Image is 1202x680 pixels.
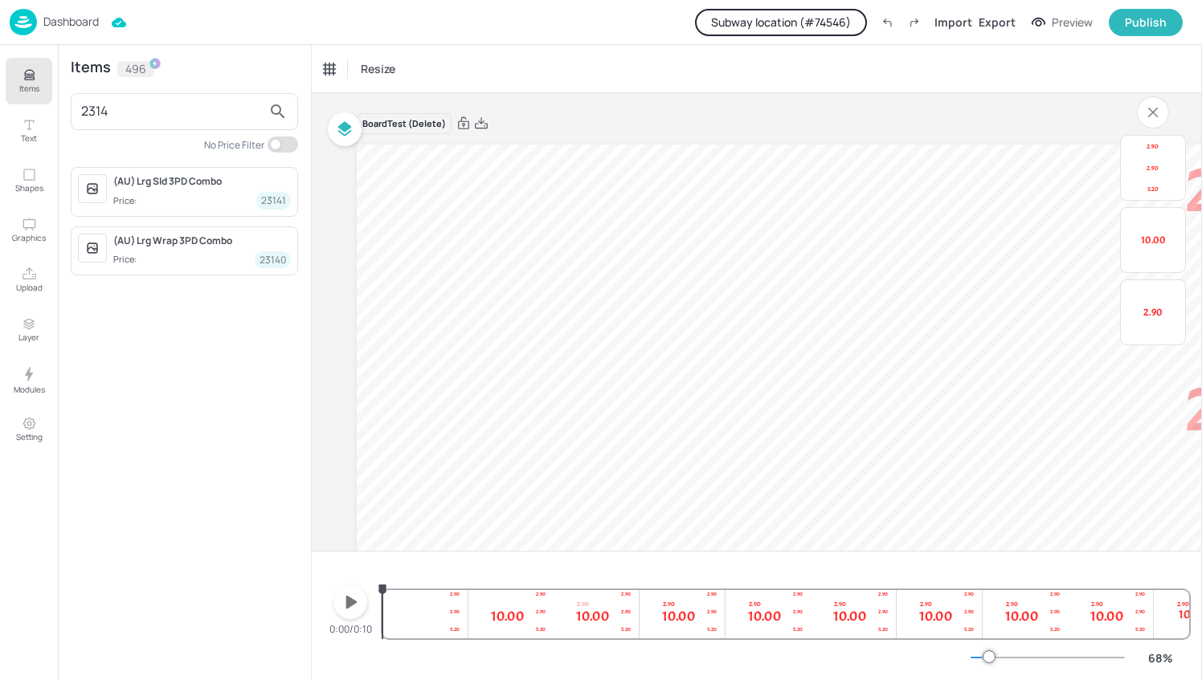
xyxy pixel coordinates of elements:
[1135,609,1145,615] span: 2.90
[204,138,264,152] div: No Price Filter
[113,174,291,189] div: (AU) Lrg Sld 3PD Combo
[918,607,951,625] span: 10.00
[1135,590,1145,597] span: 2.90
[1147,164,1159,172] span: 2.90
[1147,185,1159,193] span: 5.20
[1120,279,1186,345] div: (AU) 2xCookies
[964,590,974,597] span: 2.90
[113,234,291,248] div: (AU) Lrg Wrap 3PD Combo
[536,609,546,615] span: 2.90
[14,384,45,395] p: Modules
[16,431,43,442] p: Setting
[6,307,52,353] button: Layer
[964,609,974,615] span: 2.90
[835,601,847,609] span: 2.90
[1147,143,1159,151] span: 2.90
[793,590,803,597] span: 2.90
[113,194,140,208] div: Price:
[6,406,52,453] button: Setting
[622,626,632,633] span: 5.20
[707,609,717,615] span: 2.90
[576,607,609,625] span: 10.00
[71,61,111,77] div: Items
[622,590,632,597] span: 2.90
[536,590,546,597] span: 2.90
[450,609,460,615] span: 2.90
[19,83,39,94] p: Items
[879,626,889,633] span: 5.20
[6,157,52,204] button: Shapes
[536,626,546,633] span: 5.20
[329,622,372,637] div: 0:00/0:10
[6,356,52,403] button: Modules
[255,251,291,268] div: 23140
[1143,306,1162,319] span: 2.90
[357,113,452,135] div: Board Test (Delete)
[376,583,389,596] svg: 0.00s
[1177,601,1189,609] span: 2.90
[979,14,1016,31] div: Export
[749,601,761,609] span: 2.90
[113,253,140,267] div: Price:
[6,207,52,254] button: Graphics
[1141,234,1165,246] span: 10.00
[1141,649,1180,666] div: 68 %
[578,601,590,609] span: 2.90
[1050,609,1060,615] span: 2.90
[879,609,889,615] span: 2.90
[1136,626,1146,633] span: 5.20
[6,108,52,154] button: Text
[747,607,780,625] span: 10.00
[793,626,803,633] span: 5.20
[793,609,803,615] span: 2.90
[934,14,972,31] div: Import
[1092,601,1104,609] span: 2.90
[707,626,717,633] span: 5.20
[695,9,867,36] button: Subway location (#74546)
[262,96,294,128] button: search
[1022,10,1102,35] button: Preview
[6,257,52,303] button: Upload
[450,626,460,633] span: 5.20
[21,132,37,144] p: Text
[1050,626,1060,633] span: 5.20
[1052,14,1093,31] div: Preview
[18,332,39,343] p: Layer
[256,192,291,209] div: 23141
[1125,14,1167,31] div: Publish
[707,590,717,597] span: 2.90
[873,9,901,36] label: Undo (Ctrl + Z)
[1006,601,1018,609] span: 2.90
[1090,607,1123,625] span: 10.00
[1004,607,1037,625] span: 10.00
[879,590,889,597] span: 2.90
[663,601,675,609] span: 2.90
[15,182,43,193] p: Shapes
[43,16,99,27] p: Dashboard
[12,232,46,243] p: Graphics
[358,60,399,77] span: Resize
[10,9,37,35] img: logo-86c26b7e.jpg
[901,9,928,36] label: Redo (Ctrl + Y)
[622,609,632,615] span: 2.90
[6,58,52,104] button: Items
[1120,207,1186,273] div: (AU) Value Meal Combo
[964,626,974,633] span: 5.20
[1050,590,1060,597] span: 2.90
[662,607,695,625] span: 10.00
[450,590,460,597] span: 2.90
[1109,9,1183,36] button: Publish
[833,607,866,625] span: 10.00
[490,607,523,625] span: 10.00
[81,99,262,124] input: Search Item
[920,601,932,609] span: 2.90
[125,63,146,75] p: 496
[16,282,43,293] p: Upload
